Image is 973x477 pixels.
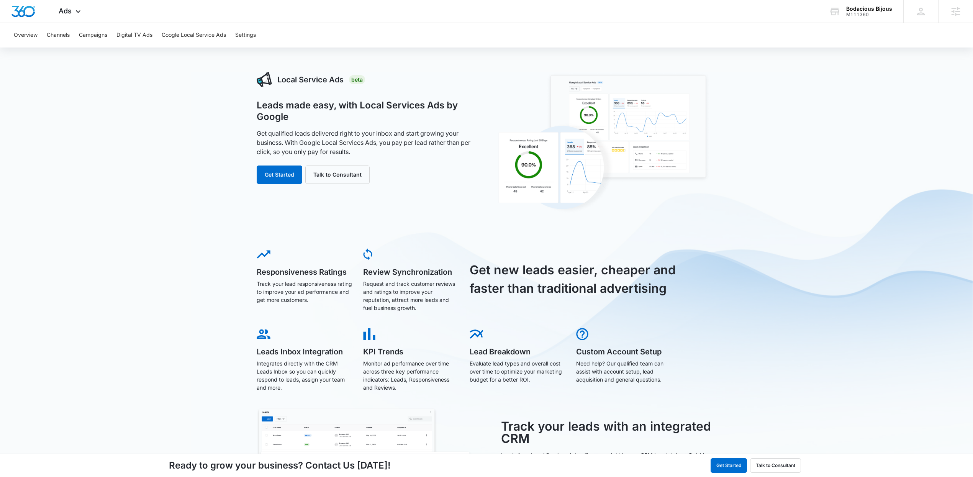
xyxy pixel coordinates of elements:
h5: Lead Breakdown [470,348,565,356]
div: Beta [349,75,365,84]
h3: Local Service Ads [277,74,344,85]
button: Get Started [711,458,747,473]
div: account id [846,12,892,17]
button: Channels [47,23,70,48]
h5: Leads Inbox Integration [257,348,352,356]
p: Evaluate lead types and overall cost over time to optimize your marketing budget for a better ROI. [470,359,565,384]
p: Request and track customer reviews and ratings to improve your reputation, attract more leads and... [363,280,459,312]
h5: Review Synchronization [363,268,459,276]
p: Integrates directly with the CRM Leads Inbox so you can quickly respond to leads, assign your tea... [257,359,352,392]
h5: KPI Trends [363,348,459,356]
h3: Get new leads easier, cheaper and faster than traditional advertising [470,261,685,298]
p: Track your lead responsiveness rating to improve your ad performance and get more customers. [257,280,352,304]
button: Overview [14,23,38,48]
h4: Ready to grow your business? Contact Us [DATE]! [169,459,391,472]
p: Need help? Our qualified team can assist with account setup, lead acquisition and general questions. [576,359,672,384]
h5: Responsiveness Ratings [257,268,352,276]
button: Get Started [257,166,302,184]
button: Campaigns [79,23,107,48]
h1: Leads made easy, with Local Services Ads by Google [257,100,478,123]
h5: Custom Account Setup [576,348,672,356]
h3: Track your leads with an integrated CRM [501,420,716,445]
button: Talk to Consultant [750,458,801,473]
button: Digital TV Ads [116,23,152,48]
button: Settings [235,23,256,48]
button: Google Local Service Ads [162,23,226,48]
div: account name [846,6,892,12]
p: Get qualified leads delivered right to your inbox and start growing your business. With Google Lo... [257,129,478,156]
p: Monitor ad performance over time across three key performance indicators: Leads, Responsiveness a... [363,359,459,392]
span: Ads [59,7,72,15]
button: Talk to Consultant [305,166,370,184]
